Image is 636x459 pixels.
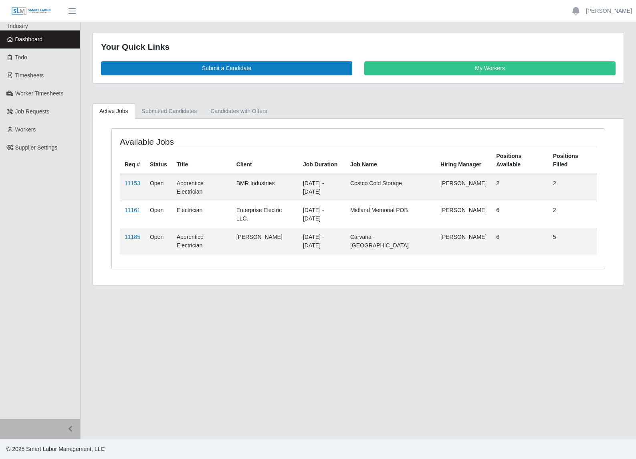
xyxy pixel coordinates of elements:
div: Your Quick Links [101,40,616,53]
td: [DATE] - [DATE] [298,201,345,228]
span: Job Requests [15,108,50,115]
td: Enterprise Electric LLC. [232,201,298,228]
span: Dashboard [15,36,43,42]
a: [PERSON_NAME] [586,7,632,15]
th: Job Duration [298,147,345,174]
td: 2 [491,174,548,201]
th: Hiring Manager [436,147,491,174]
span: Timesheets [15,72,44,79]
td: Open [145,174,172,201]
th: Client [232,147,298,174]
td: BMR Industries [232,174,298,201]
img: SLM Logo [11,7,51,16]
td: Apprentice Electrician [172,174,232,201]
span: Supplier Settings [15,144,58,151]
td: [DATE] - [DATE] [298,174,345,201]
span: Worker Timesheets [15,90,63,97]
a: Submitted Candidates [135,103,204,119]
th: Job Name [345,147,436,174]
a: Active Jobs [93,103,135,119]
a: 11185 [125,234,140,240]
th: Positions Available [491,147,548,174]
th: Positions Filled [548,147,597,174]
a: Candidates with Offers [204,103,274,119]
span: Todo [15,54,27,61]
td: [DATE] - [DATE] [298,228,345,255]
a: 11153 [125,180,140,186]
td: 2 [548,201,597,228]
span: Industry [8,23,28,29]
td: [PERSON_NAME] [232,228,298,255]
td: Open [145,201,172,228]
a: Submit a Candidate [101,61,352,75]
td: [PERSON_NAME] [436,201,491,228]
td: 6 [491,201,548,228]
a: 11161 [125,207,140,213]
td: Apprentice Electrician [172,228,232,255]
span: © 2025 Smart Labor Management, LLC [6,446,105,452]
td: Costco Cold Storage [345,174,436,201]
th: Title [172,147,232,174]
th: Status [145,147,172,174]
td: 5 [548,228,597,255]
td: Open [145,228,172,255]
td: Midland Memorial POB [345,201,436,228]
td: [PERSON_NAME] [436,228,491,255]
td: 2 [548,174,597,201]
td: 6 [491,228,548,255]
td: Carvana - [GEOGRAPHIC_DATA] [345,228,436,255]
th: Req # [120,147,145,174]
td: Electrician [172,201,232,228]
span: Workers [15,126,36,133]
h4: Available Jobs [120,137,311,147]
td: [PERSON_NAME] [436,174,491,201]
a: My Workers [364,61,616,75]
